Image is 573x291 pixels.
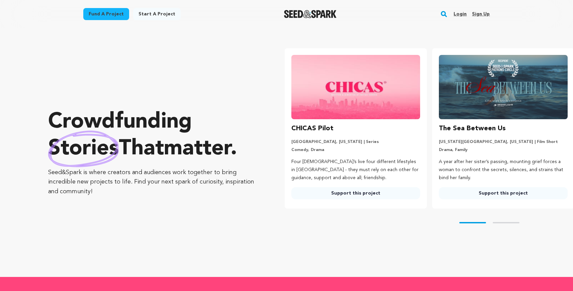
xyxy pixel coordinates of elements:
p: [GEOGRAPHIC_DATA], [US_STATE] | Series [291,139,420,145]
p: Seed&Spark is where creators and audiences work together to bring incredible new projects to life... [48,168,258,197]
img: Seed&Spark Logo Dark Mode [284,10,337,18]
a: Sign up [472,9,490,19]
a: Seed&Spark Homepage [284,10,337,18]
p: A year after her sister’s passing, mounting grief forces a woman to confront the secrets, silence... [439,158,568,182]
p: Comedy, Drama [291,147,420,153]
img: The Sea Between Us image [439,55,568,119]
p: Four [DEMOGRAPHIC_DATA]’s live four different lifestyles in [GEOGRAPHIC_DATA] - they must rely on... [291,158,420,182]
span: matter [164,138,230,160]
p: Crowdfunding that . [48,109,258,162]
a: Support this project [291,187,420,199]
a: Start a project [133,8,181,20]
img: CHICAS Pilot image [291,55,420,119]
img: hand sketched image [48,131,119,167]
p: [US_STATE][GEOGRAPHIC_DATA], [US_STATE] | Film Short [439,139,568,145]
a: Support this project [439,187,568,199]
h3: The Sea Between Us [439,123,506,134]
p: Drama, Family [439,147,568,153]
a: Login [454,9,467,19]
h3: CHICAS Pilot [291,123,333,134]
a: Fund a project [83,8,129,20]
